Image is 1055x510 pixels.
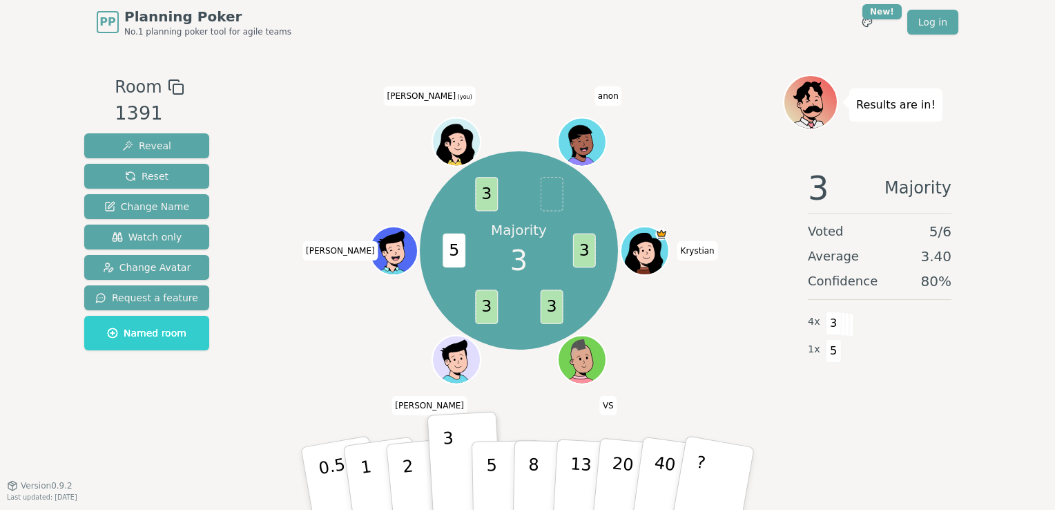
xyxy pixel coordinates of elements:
[594,86,622,106] span: Click to change your name
[808,171,829,205] span: 3
[84,316,209,350] button: Named room
[125,169,168,183] span: Reset
[84,194,209,219] button: Change Name
[84,225,209,249] button: Watch only
[107,326,186,340] span: Named room
[124,26,291,37] span: No.1 planning poker tool for agile teams
[856,95,936,115] p: Results are in!
[99,14,115,30] span: PP
[929,222,951,241] span: 5 / 6
[384,86,476,106] span: Click to change your name
[921,272,951,291] span: 80 %
[907,10,958,35] a: Log in
[920,247,951,266] span: 3.40
[826,339,842,363] span: 5
[884,171,951,205] span: Majority
[103,261,191,274] span: Change Avatar
[862,4,902,19] div: New!
[122,139,171,153] span: Reveal
[112,230,182,244] span: Watch only
[84,164,209,189] button: Reset
[104,200,189,214] span: Change Name
[475,290,498,324] span: 3
[808,272,878,291] span: Confidence
[826,312,842,335] span: 3
[475,177,498,211] span: 3
[599,396,617,415] span: Click to change your name
[540,290,563,324] span: 3
[302,241,378,261] span: Click to change your name
[808,222,844,241] span: Voted
[855,10,880,35] button: New!
[443,428,458,504] p: 3
[808,342,820,357] span: 1 x
[7,480,72,491] button: Version0.9.2
[95,291,198,305] span: Request a feature
[115,75,162,100] span: Room
[434,119,479,164] button: Click to change your avatar
[115,100,184,128] div: 1391
[655,228,668,240] span: Krystian is the host
[21,480,72,491] span: Version 0.9.2
[84,255,209,280] button: Change Avatar
[572,234,595,267] span: 3
[84,285,209,310] button: Request a feature
[7,493,77,501] span: Last updated: [DATE]
[677,241,718,261] span: Click to change your name
[491,220,547,240] p: Majority
[391,396,467,415] span: Click to change your name
[456,94,472,100] span: (you)
[510,240,527,281] span: 3
[443,234,465,267] span: 5
[97,7,291,37] a: PPPlanning PokerNo.1 planning poker tool for agile teams
[84,133,209,158] button: Reveal
[808,247,859,266] span: Average
[808,314,820,330] span: 4 x
[124,7,291,26] span: Planning Poker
